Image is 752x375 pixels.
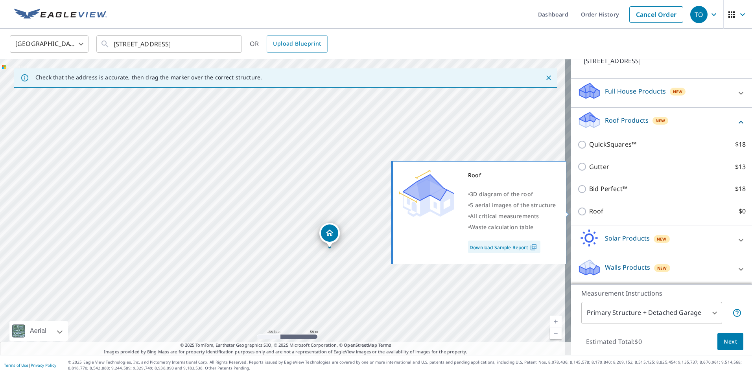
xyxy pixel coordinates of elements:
a: Upload Blueprint [267,35,327,53]
div: • [468,211,556,222]
div: • [468,200,556,211]
p: Gutter [589,162,609,172]
span: 3D diagram of the roof [470,190,533,198]
span: Your report will include the primary structure and a detached garage if one exists. [732,308,742,318]
span: New [673,88,683,95]
p: | [4,363,56,368]
div: Roof ProductsNew [577,111,746,133]
p: $0 [739,206,746,216]
div: TO [690,6,708,23]
div: OR [250,35,328,53]
span: 5 aerial images of the structure [470,201,556,209]
div: • [468,222,556,233]
div: Aerial [9,321,68,341]
p: Check that the address is accurate, then drag the marker over the correct structure. [35,74,262,81]
img: Premium [399,170,454,217]
p: Measurement Instructions [581,289,742,298]
p: © 2025 Eagle View Technologies, Inc. and Pictometry International Corp. All Rights Reserved. Repo... [68,359,748,371]
a: Cancel Order [629,6,683,23]
p: QuickSquares™ [589,140,636,149]
p: $13 [735,162,746,172]
span: New [657,265,667,271]
a: Privacy Policy [31,362,56,368]
a: Download Sample Report [468,241,540,253]
div: Dropped pin, building 1, Residential property, 7410 253rd St E Myakka City, FL 34251 [319,223,340,247]
span: New [656,118,665,124]
div: Full House ProductsNew [577,82,746,104]
a: Terms of Use [4,362,28,368]
button: Close [544,73,554,83]
p: Full House Products [605,86,666,96]
a: Current Level 18, Zoom Out [550,327,562,339]
input: Search by address or latitude-longitude [114,33,226,55]
p: Solar Products [605,233,650,243]
p: Bid Perfect™ [589,184,627,194]
p: Roof Products [605,116,649,125]
div: • [468,189,556,200]
div: Primary Structure + Detached Garage [581,302,722,324]
span: New [657,236,667,242]
p: Walls Products [605,263,650,272]
span: All critical measurements [470,212,539,220]
p: [STREET_ADDRESS] [584,56,717,66]
a: OpenStreetMap [344,342,377,348]
span: © 2025 TomTom, Earthstar Geographics SIO, © 2025 Microsoft Corporation, © [180,342,391,349]
p: Estimated Total: $0 [580,333,648,350]
div: Walls ProductsNew [577,258,746,281]
div: Aerial [28,321,49,341]
img: Pdf Icon [528,244,539,251]
p: $18 [735,140,746,149]
a: Terms [378,342,391,348]
p: Roof [589,206,604,216]
span: Upload Blueprint [273,39,321,49]
img: EV Logo [14,9,107,20]
span: Next [724,337,737,347]
button: Next [717,333,743,351]
a: Current Level 18, Zoom In [550,316,562,327]
p: $18 [735,184,746,194]
div: [GEOGRAPHIC_DATA] [10,33,88,55]
div: Roof [468,170,556,181]
span: Waste calculation table [470,223,533,231]
div: Solar ProductsNew [577,229,746,252]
